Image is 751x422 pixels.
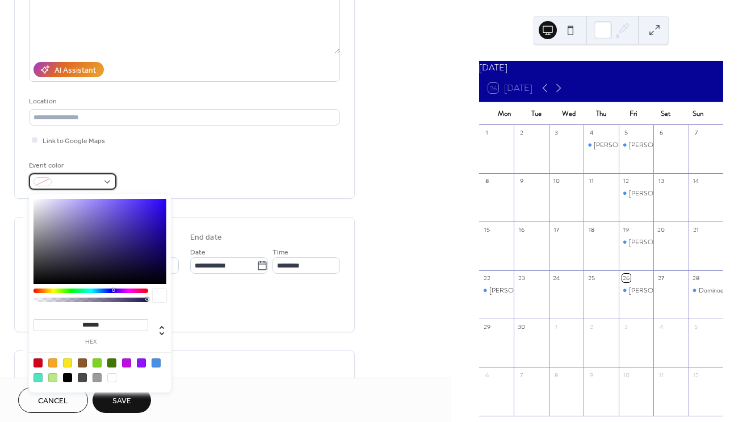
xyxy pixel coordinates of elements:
[587,225,595,233] div: 18
[682,102,714,125] div: Sun
[93,358,102,367] div: #7ED321
[152,358,161,367] div: #4A90E2
[48,358,57,367] div: #F5A623
[63,358,72,367] div: #F8E71C
[521,102,553,125] div: Tue
[552,128,561,137] div: 3
[657,370,665,379] div: 11
[112,395,131,407] span: Save
[657,274,665,282] div: 27
[553,102,585,125] div: Wed
[692,274,700,282] div: 28
[657,225,665,233] div: 20
[483,322,491,331] div: 29
[33,373,43,382] div: #50E3C2
[107,358,116,367] div: #417505
[48,373,57,382] div: #B8E986
[489,286,580,295] div: [PERSON_NAME] Private Party
[479,286,514,295] div: A. Kahan Private Party
[483,177,491,185] div: 8
[552,274,561,282] div: 24
[584,140,618,150] div: D. Skaggs Private Party
[657,177,665,185] div: 13
[585,102,617,125] div: Thu
[190,246,205,258] span: Date
[517,322,526,331] div: 30
[33,358,43,367] div: #D0021B
[622,370,631,379] div: 10
[692,322,700,331] div: 5
[692,225,700,233] div: 21
[43,135,105,147] span: Link to Google Maps
[629,286,719,295] div: [PERSON_NAME] Private Party
[78,358,87,367] div: #8B572A
[689,286,723,295] div: Dominoes Tournament
[619,237,653,247] div: J. Roscoe Private Party
[29,95,338,107] div: Location
[517,370,526,379] div: 7
[488,102,521,125] div: Mon
[622,128,631,137] div: 5
[594,140,684,150] div: [PERSON_NAME] Private Party
[54,65,96,77] div: AI Assistant
[483,370,491,379] div: 6
[692,177,700,185] div: 14
[122,358,131,367] div: #BD10E0
[483,225,491,233] div: 15
[692,370,700,379] div: 12
[107,373,116,382] div: #FFFFFF
[33,339,148,345] label: hex
[552,177,561,185] div: 10
[517,274,526,282] div: 23
[38,395,68,407] span: Cancel
[629,237,719,247] div: [PERSON_NAME] Private Party
[629,140,719,150] div: [PERSON_NAME] Private Party
[29,160,114,172] div: Event color
[619,140,653,150] div: E. Andersen Private Party
[587,177,595,185] div: 11
[622,225,631,233] div: 19
[18,387,88,413] button: Cancel
[587,128,595,137] div: 4
[587,274,595,282] div: 25
[617,102,649,125] div: Fri
[517,177,526,185] div: 9
[552,225,561,233] div: 17
[78,373,87,382] div: #4A4A4A
[93,387,151,413] button: Save
[517,225,526,233] div: 16
[517,128,526,137] div: 2
[657,322,665,331] div: 4
[629,189,719,198] div: [PERSON_NAME] Private Party
[63,373,72,382] div: #000000
[190,232,222,244] div: End date
[552,370,561,379] div: 8
[33,62,104,77] button: AI Assistant
[272,246,288,258] span: Time
[622,177,631,185] div: 12
[483,128,491,137] div: 1
[93,373,102,382] div: #9B9B9B
[483,274,491,282] div: 22
[619,286,653,295] div: Neville Anderson Private Party
[137,358,146,367] div: #9013FE
[587,322,595,331] div: 2
[587,370,595,379] div: 9
[692,128,700,137] div: 7
[619,189,653,198] div: S. Kazanjian Private Party
[622,322,631,331] div: 3
[552,322,561,331] div: 1
[657,128,665,137] div: 6
[649,102,682,125] div: Sat
[479,61,723,74] div: [DATE]
[622,274,631,282] div: 26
